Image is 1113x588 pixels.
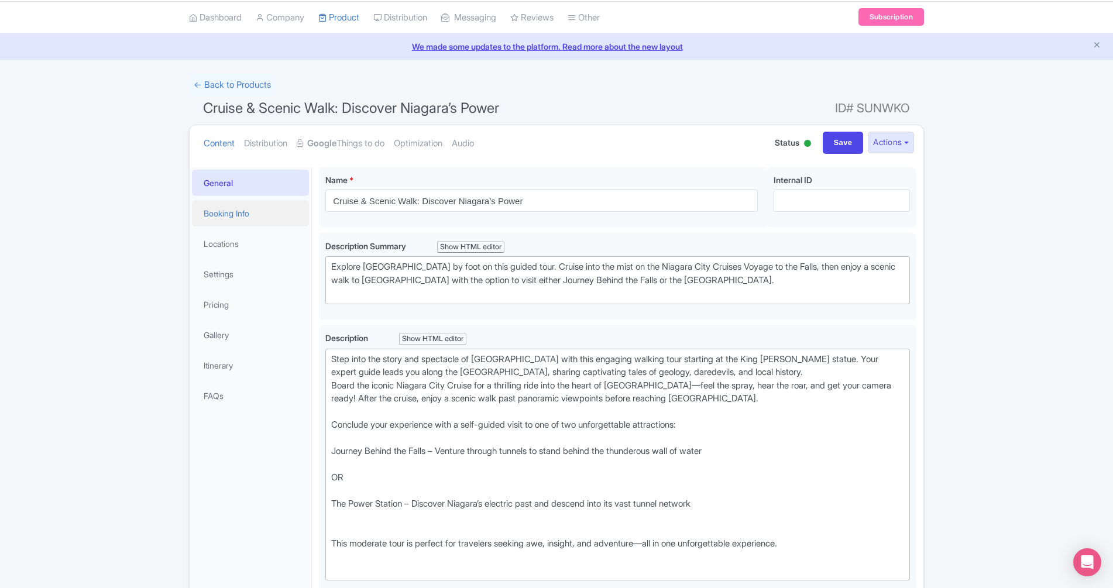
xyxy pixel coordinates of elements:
[802,135,813,153] div: Active
[399,333,466,345] div: Show HTML editor
[192,383,309,409] a: FAQs
[192,231,309,257] a: Locations
[203,99,499,116] span: Cruise & Scenic Walk: Discover Niagara’s Power
[189,2,242,34] a: Dashboard
[192,352,309,379] a: Itinerary
[373,2,427,34] a: Distribution
[307,137,336,150] strong: Google
[823,132,864,154] input: Save
[325,333,370,343] span: Description
[441,2,496,34] a: Messaging
[204,125,235,162] a: Content
[325,175,348,185] span: Name
[1093,39,1101,53] button: Close announcement
[192,291,309,318] a: Pricing
[774,175,812,185] span: Internal ID
[192,322,309,348] a: Gallery
[868,132,914,153] button: Actions
[192,200,309,226] a: Booking Info
[244,125,287,162] a: Distribution
[775,136,799,149] span: Status
[858,8,924,26] a: Subscription
[256,2,304,34] a: Company
[192,261,309,287] a: Settings
[1073,548,1101,576] div: Open Intercom Messenger
[437,241,504,253] div: Show HTML editor
[318,2,359,34] a: Product
[331,353,904,577] div: Step into the story and spectacle of [GEOGRAPHIC_DATA] with this engaging walking tour starting a...
[325,241,408,251] span: Description Summary
[189,74,276,97] a: ← Back to Products
[510,2,554,34] a: Reviews
[297,125,384,162] a: GoogleThings to do
[452,125,474,162] a: Audio
[394,125,442,162] a: Optimization
[192,170,309,196] a: General
[7,40,1106,53] a: We made some updates to the platform. Read more about the new layout
[835,97,910,120] span: ID# SUNWKO
[568,2,600,34] a: Other
[331,260,904,300] div: Explore [GEOGRAPHIC_DATA] by foot on this guided tour. Cruise into the mist on the Niagara City C...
